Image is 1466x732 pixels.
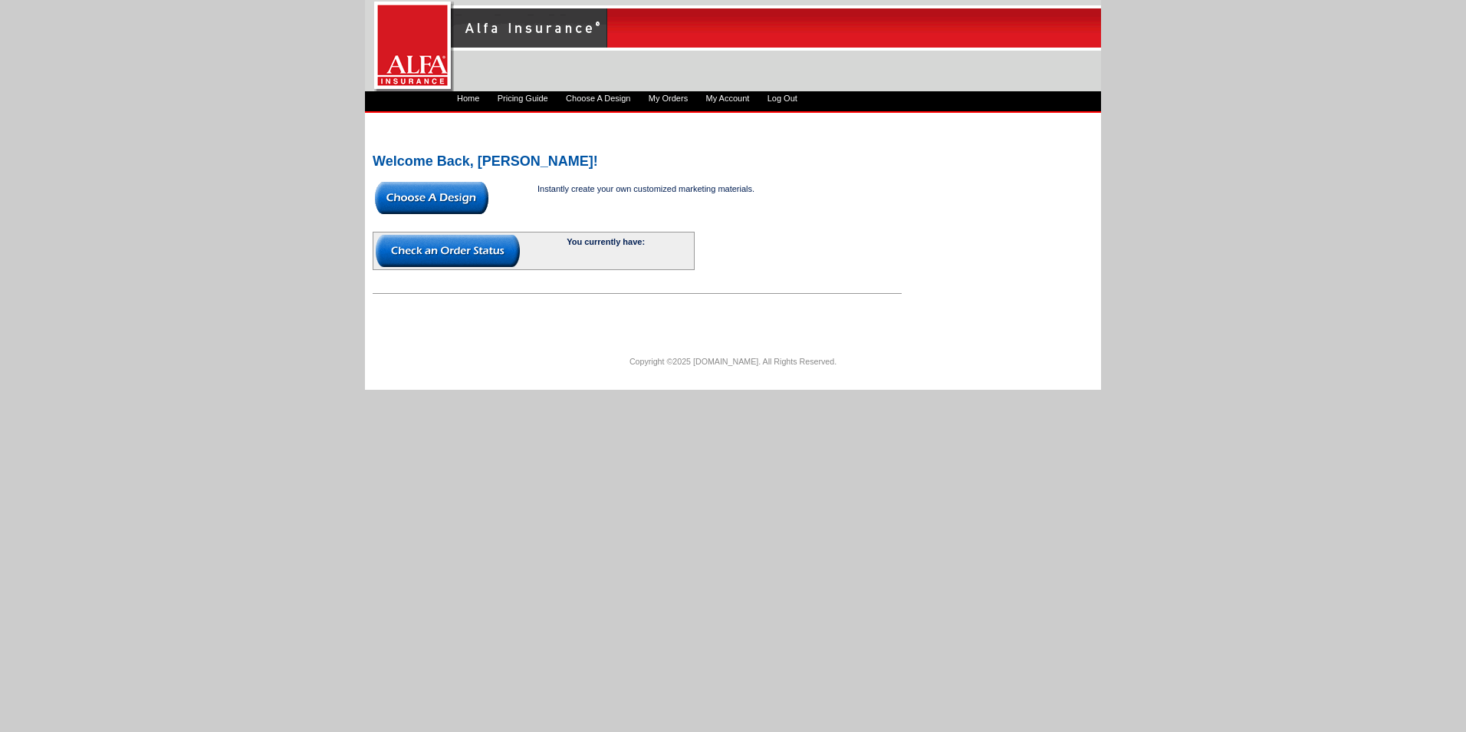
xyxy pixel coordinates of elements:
[537,184,754,193] span: Instantly create your own customized marketing materials.
[768,94,797,103] a: Log Out
[457,94,479,103] a: Home
[649,94,688,103] a: My Orders
[365,354,1101,368] p: Copyright ©2025 [DOMAIN_NAME]. All Rights Reserved.
[375,182,488,214] img: button-choose-design.gif
[566,94,630,103] a: Choose A Design
[373,154,1093,168] h2: Welcome Back, [PERSON_NAME]!
[706,94,750,103] a: My Account
[567,237,645,246] b: You currently have:
[498,94,548,103] a: Pricing Guide
[376,235,520,267] img: button-check-order-status.gif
